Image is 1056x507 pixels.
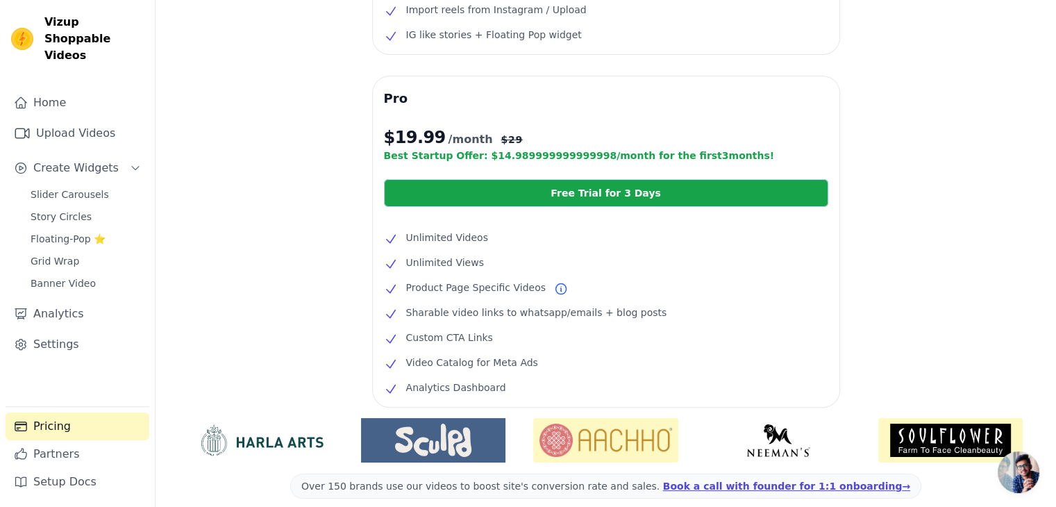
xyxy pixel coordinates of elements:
a: Pricing [6,413,149,440]
span: Banner Video [31,276,96,290]
a: Open chat [998,451,1039,493]
span: Grid Wrap [31,254,79,268]
span: Unlimited Videos [406,229,488,246]
a: Upload Videos [6,119,149,147]
a: Story Circles [22,207,149,226]
a: Settings [6,331,149,358]
img: Sculpd US [361,424,505,457]
a: Slider Carousels [22,185,149,204]
img: Aachho [533,418,678,463]
img: HarlaArts [189,424,333,457]
a: Floating-Pop ⭐ [22,229,149,249]
span: Import reels from Instagram / Upload [406,1,587,18]
a: Banner Video [22,274,149,293]
span: Slider Carousels [31,188,109,201]
a: Book a call with founder for 1:1 onboarding [663,481,910,492]
span: Product Page Specific Videos [406,279,546,296]
span: Sharable video links to whatsapp/emails + blog posts [406,304,667,321]
a: Grid Wrap [22,251,149,271]
span: $ 19.99 [384,126,446,149]
span: Analytics Dashboard [406,379,506,396]
a: Analytics [6,300,149,328]
li: Video Catalog for Meta Ads [384,354,828,371]
button: Create Widgets [6,154,149,182]
span: Vizup Shoppable Videos [44,14,144,64]
p: Best Startup Offer: $ 14.989999999999998 /month for the first 3 months! [384,149,828,163]
a: Partners [6,440,149,468]
h3: Pro [384,88,828,110]
span: Unlimited Views [406,254,484,271]
span: Floating-Pop ⭐ [31,232,106,246]
img: Vizup [11,28,33,50]
span: Story Circles [31,210,92,224]
a: Home [6,89,149,117]
li: Custom CTA Links [384,329,828,346]
a: Free Trial for 3 Days [384,179,828,207]
a: Setup Docs [6,468,149,496]
span: $ 29 [501,133,522,147]
span: IG like stories + Floating Pop widget [406,26,582,43]
span: Create Widgets [33,160,119,176]
img: Neeman's [706,424,850,457]
span: /month [449,131,493,148]
img: Soulflower [878,418,1023,463]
